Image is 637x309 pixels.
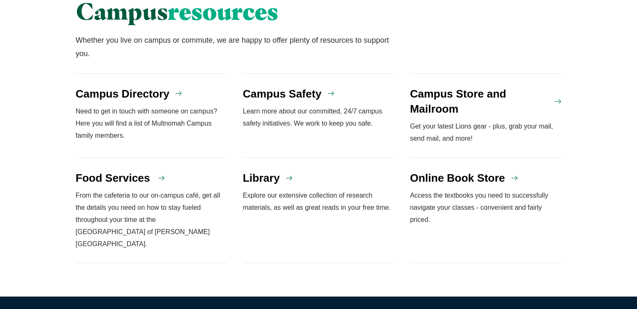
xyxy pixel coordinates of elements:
[243,106,395,130] p: Learn more about our committed, 24/7 campus safety initiatives. We work to keep you safe.
[410,190,562,226] p: Access the textbooks you need to successfully navigate your classes - convenient and fairly priced.
[243,190,395,214] p: Explore our extensive collection of research materials, as well as great reads in your free time.
[410,86,549,117] h4: Campus Store and Mailroom
[76,190,227,250] p: From the cafeteria to our on-campus café, get all the details you need on how to stay fueled thro...
[76,36,389,58] span: Whether you live on campus or commute, we are happy to offer plenty of resources to support you.
[76,158,227,263] a: Food Services From the cafeteria to our on-campus café, get all the details you need on how to st...
[243,86,322,101] h4: Campus Safety
[243,170,280,185] h4: Library
[243,73,395,158] a: Campus Safety Learn more about our committed, 24/7 campus safety initiatives. We work to keep you...
[76,73,227,158] a: Campus Directory Need to get in touch with someone on campus? Here you will find a list of Multno...
[410,158,562,263] a: Online Book Store Access the textbooks you need to successfully navigate your classes - convenien...
[76,86,170,101] h4: Campus Directory
[410,121,562,145] p: Get your latest Lions gear - plus, grab your mail, send mail, and more!
[243,158,395,263] a: Library Explore our extensive collection of research materials, as well as great reads in your fr...
[76,170,150,185] h4: Food Services
[76,106,227,142] p: Need to get in touch with someone on campus? Here you will find a list of Multnomah Campus family...
[410,170,505,185] h4: Online Book Store
[410,73,562,158] a: Campus Store and Mailroom Get your latest Lions gear - plus, grab your mail, send mail, and more!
